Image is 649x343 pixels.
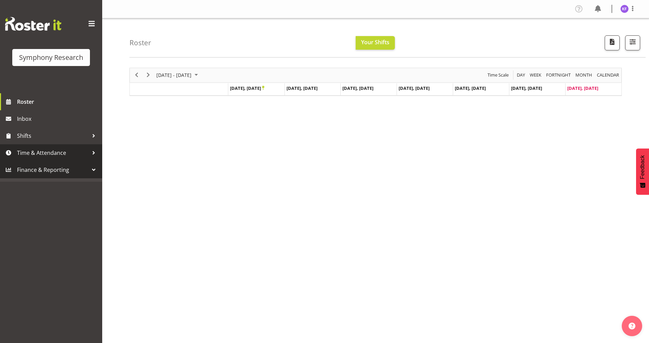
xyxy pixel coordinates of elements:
span: [DATE], [DATE] [567,85,598,91]
div: Timeline Week of September 28, 2025 [129,68,622,96]
span: [DATE], [DATE] [287,85,318,91]
button: Your Shifts [356,36,395,50]
button: Month [596,71,620,79]
img: karrierae-frydenlund1891.jpg [620,5,629,13]
h4: Roster [129,39,151,47]
span: Your Shifts [361,38,389,46]
span: [DATE], [DATE] [455,85,486,91]
span: Roster [17,97,99,107]
button: Timeline Week [529,71,543,79]
span: Day [516,71,526,79]
div: previous period [131,68,142,82]
span: Inbox [17,114,99,124]
button: Next [144,71,153,79]
div: Symphony Research [19,52,83,63]
span: Time & Attendance [17,148,89,158]
span: Fortnight [545,71,571,79]
img: help-xxl-2.png [629,323,635,329]
span: [DATE], [DATE] [511,85,542,91]
button: Filter Shifts [625,35,640,50]
span: [DATE], [DATE] [399,85,430,91]
div: next period [142,68,154,82]
span: Shifts [17,131,89,141]
span: Feedback [639,155,646,179]
button: September 2025 [155,71,201,79]
button: Download a PDF of the roster according to the set date range. [605,35,620,50]
span: [DATE], [DATE] [230,85,264,91]
span: Finance & Reporting [17,165,89,175]
span: Week [529,71,542,79]
button: Timeline Day [516,71,526,79]
span: Month [575,71,593,79]
img: Rosterit website logo [5,17,61,31]
span: calendar [596,71,620,79]
button: Time Scale [486,71,510,79]
button: Timeline Month [574,71,593,79]
div: September 22 - 28, 2025 [154,68,202,82]
button: Fortnight [545,71,572,79]
button: Feedback - Show survey [636,148,649,195]
button: Previous [132,71,141,79]
span: [DATE], [DATE] [342,85,373,91]
span: [DATE] - [DATE] [156,71,192,79]
span: Time Scale [487,71,509,79]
